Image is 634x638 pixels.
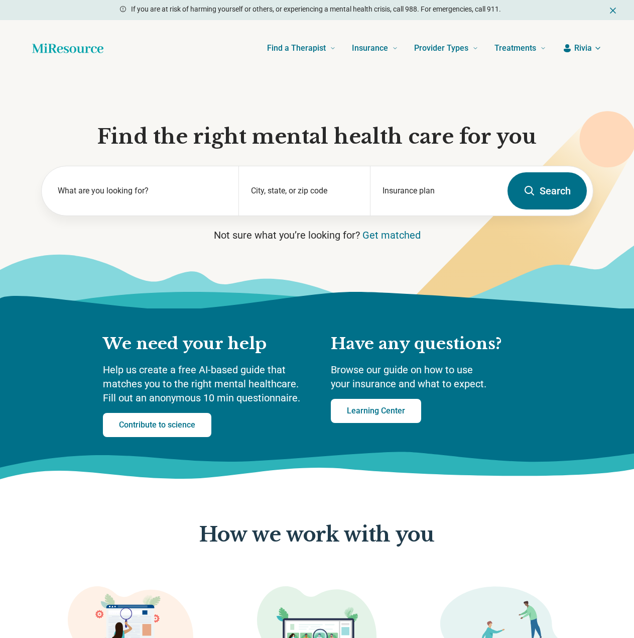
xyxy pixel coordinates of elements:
[562,42,602,54] button: Rivia
[494,41,536,55] span: Treatments
[352,28,398,68] a: Insurance
[58,185,227,197] label: What are you looking for?
[574,42,592,54] span: Rivia
[508,172,587,209] button: Search
[331,399,421,423] a: Learning Center
[267,41,326,55] span: Find a Therapist
[131,4,501,15] p: If you are at risk of harming yourself or others, or experiencing a mental health crisis, call 98...
[608,4,618,16] button: Dismiss
[331,363,532,391] p: Browse our guide on how to use your insurance and what to expect.
[414,41,468,55] span: Provider Types
[103,413,211,437] a: Contribute to science
[41,124,593,150] h1: Find the right mental health care for you
[199,523,434,547] p: How we work with you
[103,363,311,405] p: Help us create a free AI-based guide that matches you to the right mental healthcare. Fill out an...
[267,28,336,68] a: Find a Therapist
[352,41,388,55] span: Insurance
[41,228,593,242] p: Not sure what you’re looking for?
[103,334,311,355] h2: We need your help
[331,334,532,355] h2: Have any questions?
[32,38,103,58] a: Home page
[494,28,546,68] a: Treatments
[414,28,478,68] a: Provider Types
[362,229,421,241] a: Get matched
